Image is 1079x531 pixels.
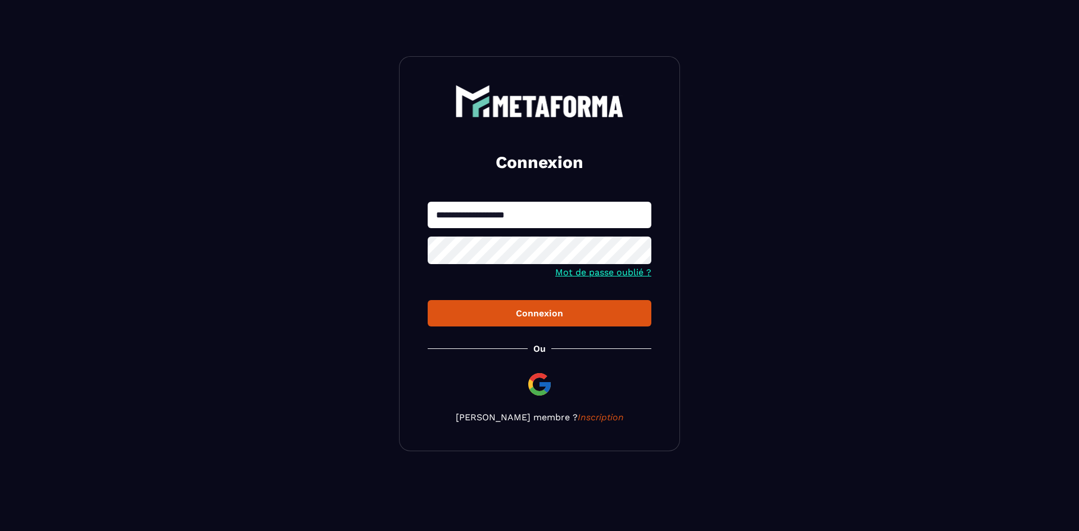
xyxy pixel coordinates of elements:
a: Inscription [578,412,624,423]
h2: Connexion [441,151,638,174]
a: logo [428,85,651,117]
p: Ou [533,343,546,354]
img: logo [455,85,624,117]
p: [PERSON_NAME] membre ? [428,412,651,423]
div: Connexion [437,308,642,319]
a: Mot de passe oublié ? [555,267,651,278]
img: google [526,371,553,398]
button: Connexion [428,300,651,326]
